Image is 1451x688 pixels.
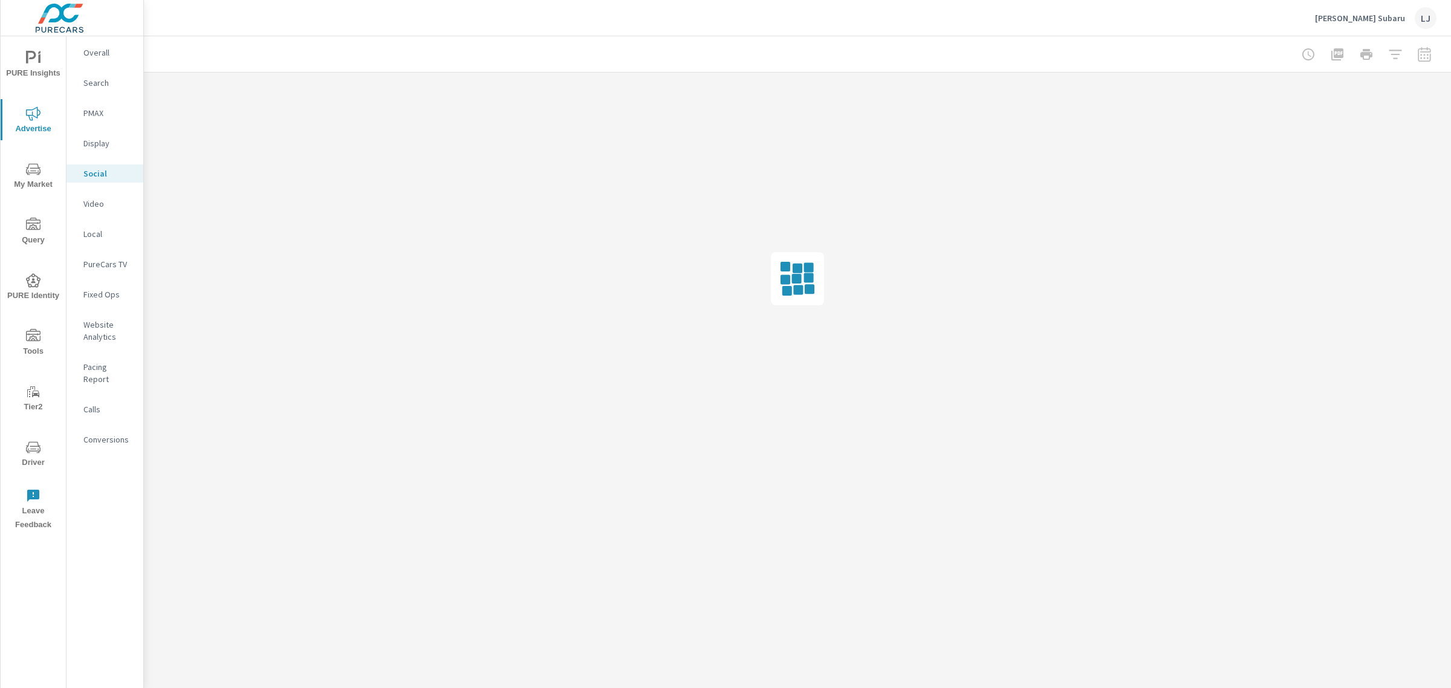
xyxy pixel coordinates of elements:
[83,167,134,180] p: Social
[1315,13,1405,24] p: [PERSON_NAME] Subaru
[83,77,134,89] p: Search
[4,218,62,247] span: Query
[83,361,134,385] p: Pacing Report
[83,137,134,149] p: Display
[83,433,134,446] p: Conversions
[67,164,143,183] div: Social
[4,385,62,414] span: Tier2
[4,51,62,80] span: PURE Insights
[67,316,143,346] div: Website Analytics
[4,162,62,192] span: My Market
[4,488,62,532] span: Leave Feedback
[67,44,143,62] div: Overall
[67,225,143,243] div: Local
[67,285,143,303] div: Fixed Ops
[83,107,134,119] p: PMAX
[4,440,62,470] span: Driver
[83,228,134,240] p: Local
[67,400,143,418] div: Calls
[67,104,143,122] div: PMAX
[83,319,134,343] p: Website Analytics
[67,74,143,92] div: Search
[67,430,143,449] div: Conversions
[83,403,134,415] p: Calls
[4,273,62,303] span: PURE Identity
[67,195,143,213] div: Video
[67,255,143,273] div: PureCars TV
[1415,7,1436,29] div: LJ
[1,36,66,537] div: nav menu
[4,106,62,136] span: Advertise
[83,198,134,210] p: Video
[67,358,143,388] div: Pacing Report
[4,329,62,359] span: Tools
[83,288,134,300] p: Fixed Ops
[67,134,143,152] div: Display
[83,258,134,270] p: PureCars TV
[83,47,134,59] p: Overall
